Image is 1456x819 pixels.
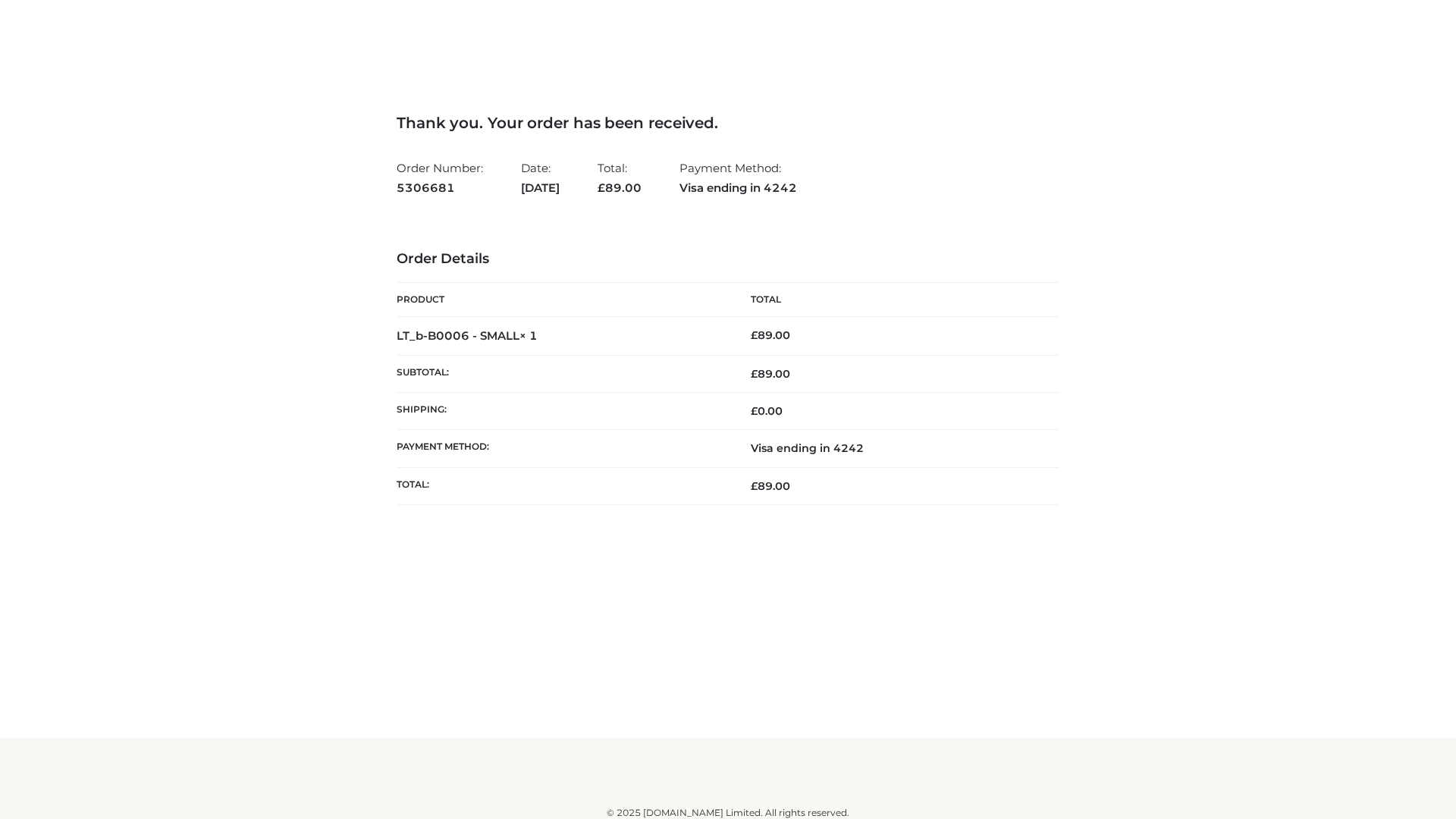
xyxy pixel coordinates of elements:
li: Payment Method: [679,155,797,201]
bdi: 89.00 [751,328,790,342]
li: Total: [598,155,642,201]
strong: [DATE] [521,178,560,198]
bdi: 0.00 [751,404,783,418]
span: £ [751,404,758,418]
span: £ [598,180,605,195]
td: Visa ending in 4242 [728,430,1059,467]
h3: Thank you. Your order has been received. [397,114,1059,132]
li: Date: [521,155,560,201]
strong: LT_b-B0006 - SMALL [397,328,538,343]
strong: 5306681 [397,178,483,198]
th: Total: [397,467,728,504]
span: 89.00 [598,180,642,195]
li: Order Number: [397,155,483,201]
th: Payment method: [397,430,728,467]
h3: Order Details [397,251,1059,268]
span: 89.00 [751,479,790,493]
span: £ [751,367,758,381]
strong: Visa ending in 4242 [679,178,797,198]
th: Product [397,283,728,317]
span: £ [751,479,758,493]
strong: × 1 [519,328,538,343]
th: Shipping: [397,393,728,430]
span: £ [751,328,758,342]
th: Subtotal: [397,355,728,392]
span: 89.00 [751,367,790,381]
th: Total [728,283,1059,317]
